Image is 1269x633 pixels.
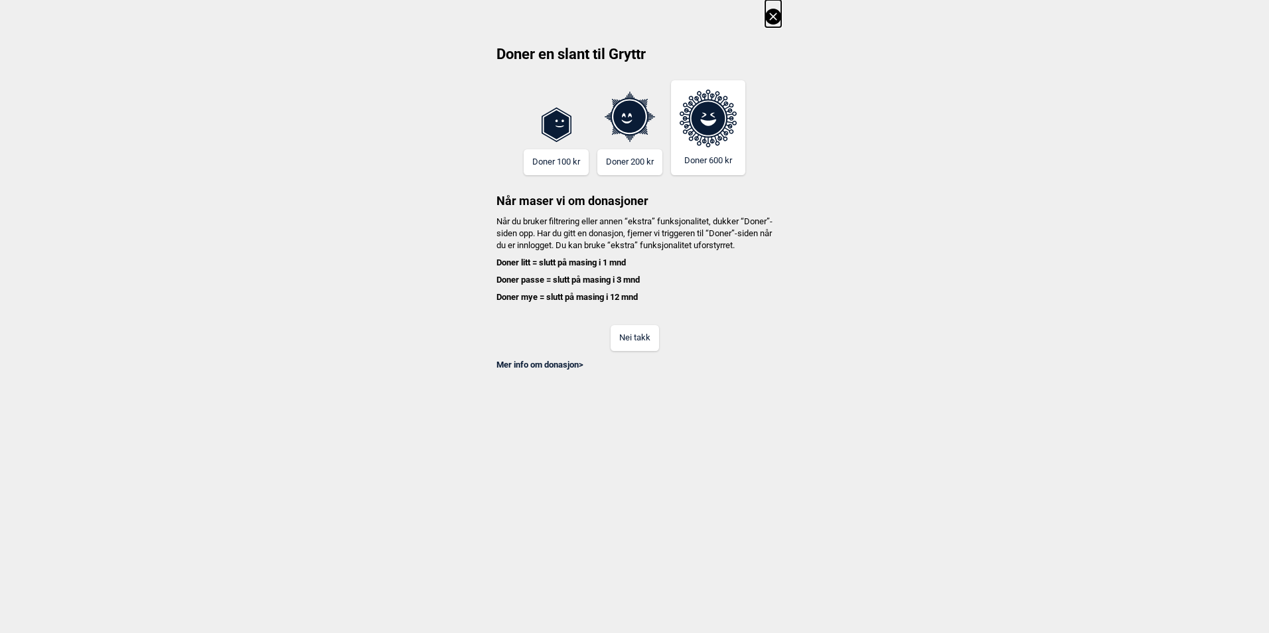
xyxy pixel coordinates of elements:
[488,216,781,304] h4: Når du bruker filtrering eller annen “ekstra” funksjonalitet, dukker “Doner”-siden opp. Har du gi...
[496,275,640,285] b: Doner passe = slutt på masing i 3 mnd
[524,149,589,175] button: Doner 100 kr
[496,292,638,302] b: Doner mye = slutt på masing i 12 mnd
[488,44,781,74] h2: Doner en slant til Gryttr
[496,257,626,267] b: Doner litt = slutt på masing i 1 mnd
[611,325,659,351] button: Nei takk
[597,149,662,175] button: Doner 200 kr
[671,80,745,175] button: Doner 600 kr
[488,175,781,209] h3: Når maser vi om donasjoner
[496,360,583,370] a: Mer info om donasjon>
